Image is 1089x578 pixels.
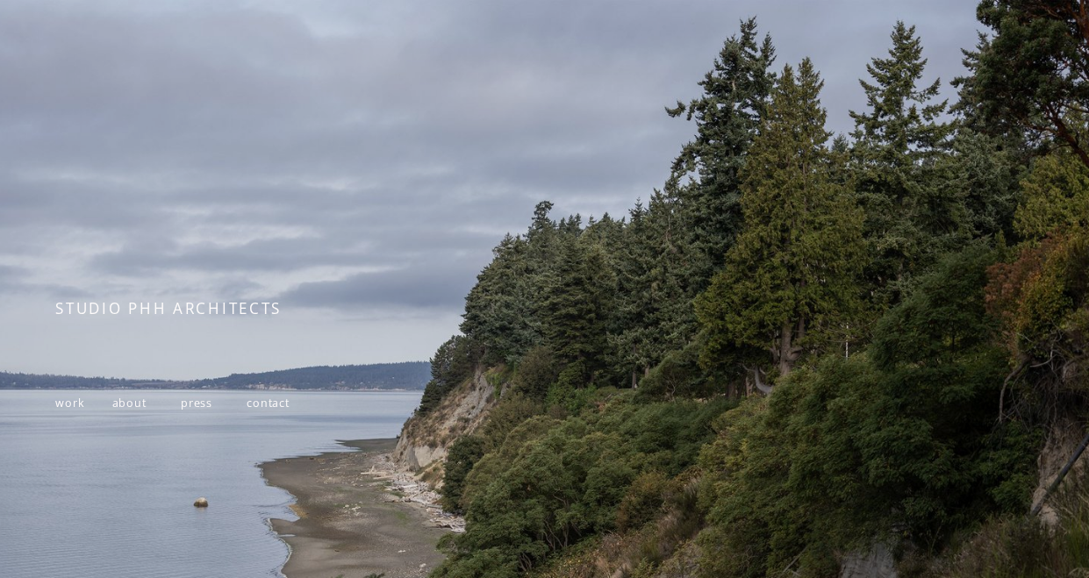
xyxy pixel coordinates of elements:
a: about [112,396,147,410]
span: STUDIO PHH ARCHITECTS [55,298,282,318]
a: press [181,396,212,410]
a: contact [247,396,290,410]
a: work [55,396,85,410]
